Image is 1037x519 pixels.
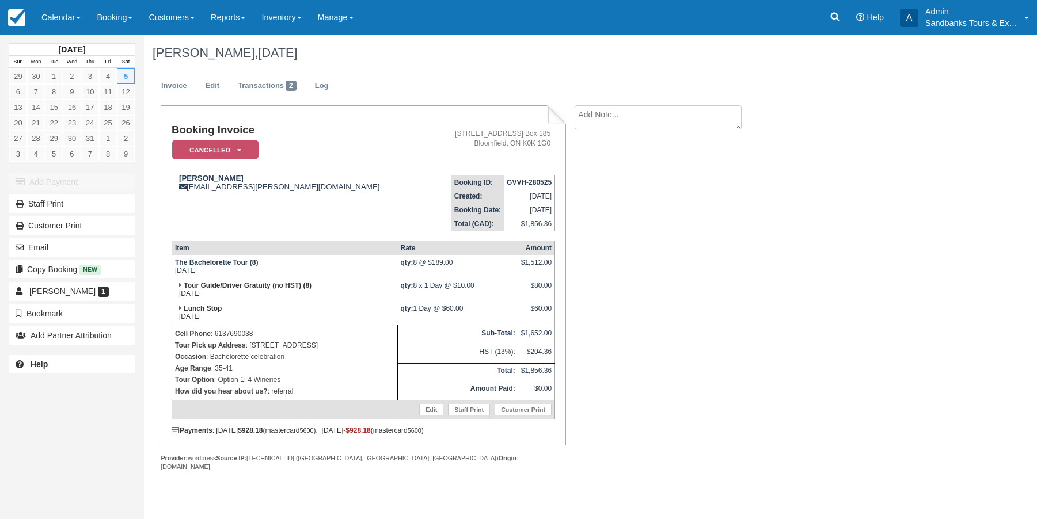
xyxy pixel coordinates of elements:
a: 5 [117,68,135,84]
strong: Tour Guide/Driver Gratuity (no HST) (8) [184,281,312,289]
td: [DATE] [172,255,397,279]
a: 2 [117,131,135,146]
th: Sat [117,56,135,68]
th: Amount [518,241,555,255]
th: Booking Date: [451,203,504,217]
strong: Tour Pick up Address [175,341,246,349]
a: Cancelled [172,139,254,161]
a: 24 [81,115,99,131]
strong: Tour Option [175,376,214,384]
th: Wed [63,56,81,68]
div: $60.00 [521,304,552,322]
span: New [79,265,101,274]
th: Rate [398,241,518,255]
div: $80.00 [521,281,552,299]
a: 25 [99,115,117,131]
a: 7 [81,146,99,162]
th: Mon [27,56,45,68]
a: 17 [81,100,99,115]
h1: Booking Invoice [172,124,427,136]
a: 6 [9,84,27,100]
th: Amount Paid: [398,381,518,400]
a: 26 [117,115,135,131]
a: Customer Print [9,216,135,235]
td: [DATE] [172,302,397,325]
td: 1 Day @ $60.00 [398,302,518,325]
strong: The Bachelorette Tour (8) [175,258,258,266]
td: $1,856.36 [504,217,555,231]
a: 8 [99,146,117,162]
a: 3 [81,68,99,84]
a: 12 [117,84,135,100]
td: $1,652.00 [518,326,555,344]
strong: Provider: [161,455,188,461]
th: Item [172,241,397,255]
strong: Age Range [175,364,211,372]
a: 30 [27,68,45,84]
th: Sun [9,56,27,68]
a: 22 [45,115,63,131]
th: Total: [398,363,518,381]
td: [DATE] [172,278,397,302]
a: Edit [197,75,228,97]
p: : Bachelorette celebration [175,351,394,362]
button: Add Payment [9,173,135,191]
a: 9 [117,146,135,162]
p: : [STREET_ADDRESS] [175,339,394,351]
strong: qty [401,258,413,266]
th: Thu [81,56,99,68]
a: 1 [99,131,117,146]
a: 4 [27,146,45,162]
img: checkfront-main-nav-mini-logo.png [8,9,25,26]
a: 15 [45,100,63,115]
td: 8 @ $189.00 [398,255,518,279]
button: Bookmark [9,304,135,323]
a: 2 [63,68,81,84]
strong: [DATE] [58,45,85,54]
th: Booking ID: [451,175,504,190]
a: 20 [9,115,27,131]
a: Log [306,75,337,97]
p: : 6137690038 [175,328,394,339]
small: 5600 [300,427,314,434]
div: A [900,9,918,27]
th: Fri [99,56,117,68]
div: $1,512.00 [521,258,552,276]
td: 8 x 1 Day @ $10.00 [398,278,518,302]
a: 27 [9,131,27,146]
i: Help [856,13,864,21]
strong: Payments [172,426,212,434]
strong: Lunch Stop [184,304,222,312]
strong: $928.18 [238,426,263,434]
a: 13 [9,100,27,115]
p: : Option 1: 4 Wineries [175,374,394,386]
strong: [PERSON_NAME] [179,174,244,182]
a: 29 [9,68,27,84]
div: [EMAIL_ADDRESS][PERSON_NAME][DOMAIN_NAME] [172,174,427,191]
a: 28 [27,131,45,146]
a: 18 [99,100,117,115]
a: Transactions2 [229,75,305,97]
strong: qty [401,281,413,289]
a: Staff Print [448,404,490,415]
span: [DATE] [258,45,297,60]
a: 21 [27,115,45,131]
span: Help [867,13,884,22]
td: $0.00 [518,381,555,400]
p: Sandbanks Tours & Experiences [925,17,1017,29]
a: 5 [45,146,63,162]
span: [PERSON_NAME] [29,287,96,296]
em: Cancelled [172,140,259,160]
strong: Origin [499,455,516,461]
span: 1 [98,287,109,297]
a: Invoice [153,75,196,97]
a: Customer Print [495,404,552,415]
strong: GVVH-280525 [507,178,552,186]
strong: How did you hear about us? [175,387,268,395]
td: [DATE] [504,189,555,203]
strong: Source IP: [216,455,246,461]
a: [PERSON_NAME] 1 [9,282,135,300]
th: Sub-Total: [398,326,518,344]
a: 4 [99,68,117,84]
a: 1 [45,68,63,84]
